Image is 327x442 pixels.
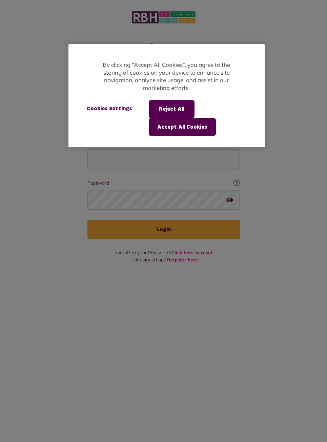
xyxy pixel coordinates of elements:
div: Privacy [68,44,265,147]
p: By clicking “Accept All Cookies”, you agree to the storing of cookies on your device to enhance s... [96,61,238,92]
button: Accept All Cookies [149,118,216,136]
div: Cookie banner [68,44,265,147]
button: Reject All [149,100,195,118]
button: Cookies Settings [79,100,140,117]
